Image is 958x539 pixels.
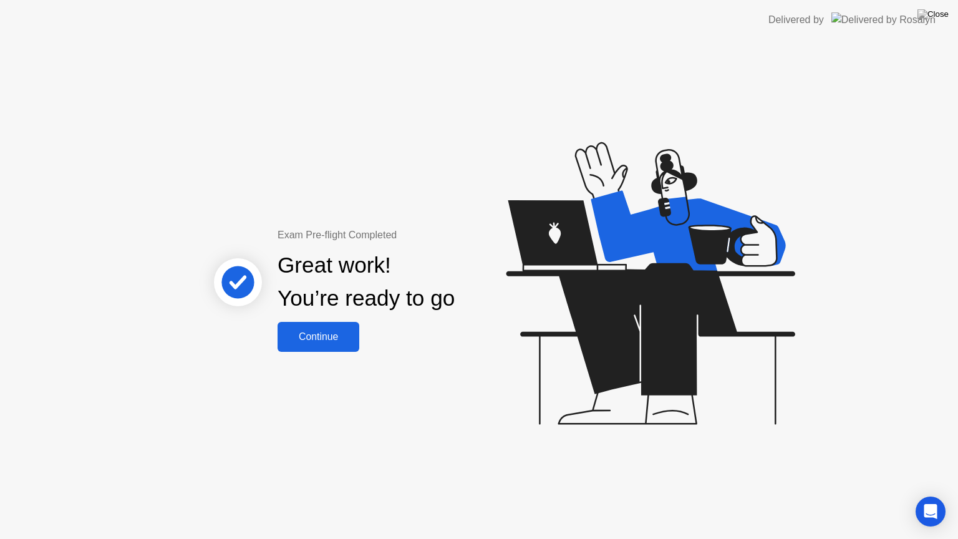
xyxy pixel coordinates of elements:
[278,249,455,315] div: Great work! You’re ready to go
[917,9,949,19] img: Close
[278,228,535,243] div: Exam Pre-flight Completed
[281,331,356,342] div: Continue
[768,12,824,27] div: Delivered by
[916,497,946,527] div: Open Intercom Messenger
[831,12,936,27] img: Delivered by Rosalyn
[278,322,359,352] button: Continue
